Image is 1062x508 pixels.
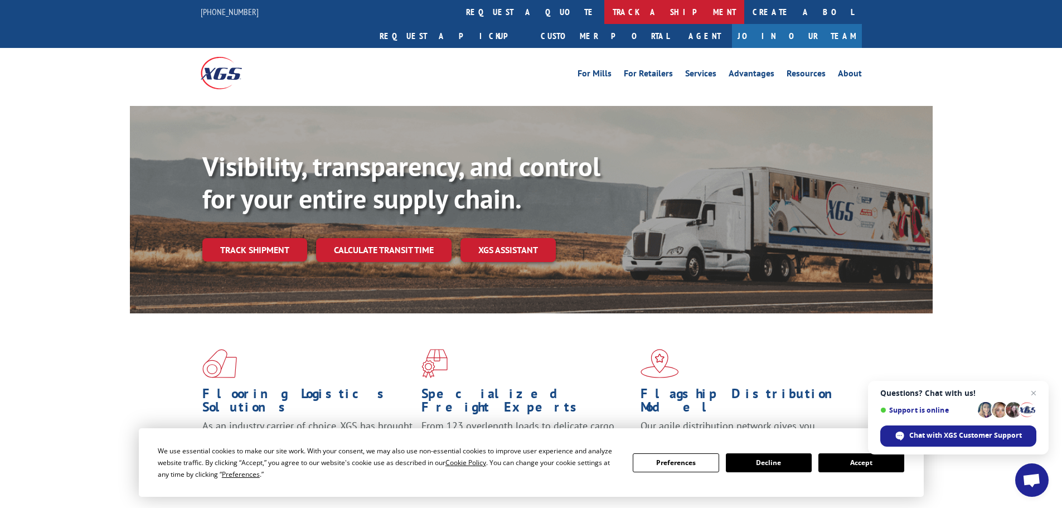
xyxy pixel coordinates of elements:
a: Advantages [729,69,774,81]
img: xgs-icon-focused-on-flooring-red [421,349,448,378]
a: Services [685,69,716,81]
button: Accept [818,453,904,472]
h1: Specialized Freight Experts [421,387,632,419]
span: Preferences [222,470,260,479]
span: Close chat [1027,386,1040,400]
span: Questions? Chat with us! [880,389,1036,398]
a: Track shipment [202,238,307,262]
a: Agent [677,24,732,48]
a: Join Our Team [732,24,862,48]
img: xgs-icon-flagship-distribution-model-red [641,349,679,378]
a: XGS ASSISTANT [460,238,556,262]
a: For Mills [578,69,612,81]
div: Cookie Consent Prompt [139,428,924,497]
div: Chat with XGS Customer Support [880,425,1036,447]
a: Customer Portal [532,24,677,48]
a: For Retailers [624,69,673,81]
b: Visibility, transparency, and control for your entire supply chain. [202,149,600,216]
span: Our agile distribution network gives you nationwide inventory management on demand. [641,419,846,446]
div: Open chat [1015,463,1049,497]
a: About [838,69,862,81]
a: Resources [787,69,826,81]
span: As an industry carrier of choice, XGS has brought innovation and dedication to flooring logistics... [202,419,413,459]
span: Support is online [880,406,974,414]
p: From 123 overlength loads to delicate cargo, our experienced staff knows the best way to move you... [421,419,632,469]
h1: Flagship Distribution Model [641,387,851,419]
a: Calculate transit time [316,238,452,262]
span: Cookie Policy [445,458,486,467]
button: Decline [726,453,812,472]
span: Chat with XGS Customer Support [909,430,1022,441]
h1: Flooring Logistics Solutions [202,387,413,419]
div: We use essential cookies to make our site work. With your consent, we may also use non-essential ... [158,445,619,480]
img: xgs-icon-total-supply-chain-intelligence-red [202,349,237,378]
a: [PHONE_NUMBER] [201,6,259,17]
a: Request a pickup [371,24,532,48]
button: Preferences [633,453,719,472]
